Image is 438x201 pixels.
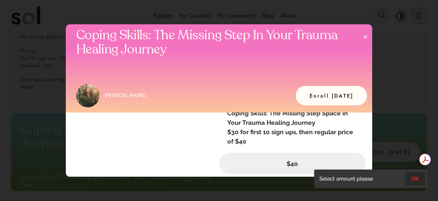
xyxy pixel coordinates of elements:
[405,172,425,185] button: OK
[314,172,378,185] div: Select amount please
[227,127,358,146] p: $30 for first 10 sign ups, then regular price of $40
[227,109,358,127] p: Coping Skills: The Missing Step Space In Your Trauma Healing Journey
[76,29,367,84] h4: Coping Skills: The Missing Step In Your Trauma Healing Journey
[296,86,367,105] button: Enroll [DATE]
[76,84,100,107] img: Natalie+new+bio+imagen.png
[227,159,358,169] p: $40
[105,92,146,100] p: [PERSON_NAME]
